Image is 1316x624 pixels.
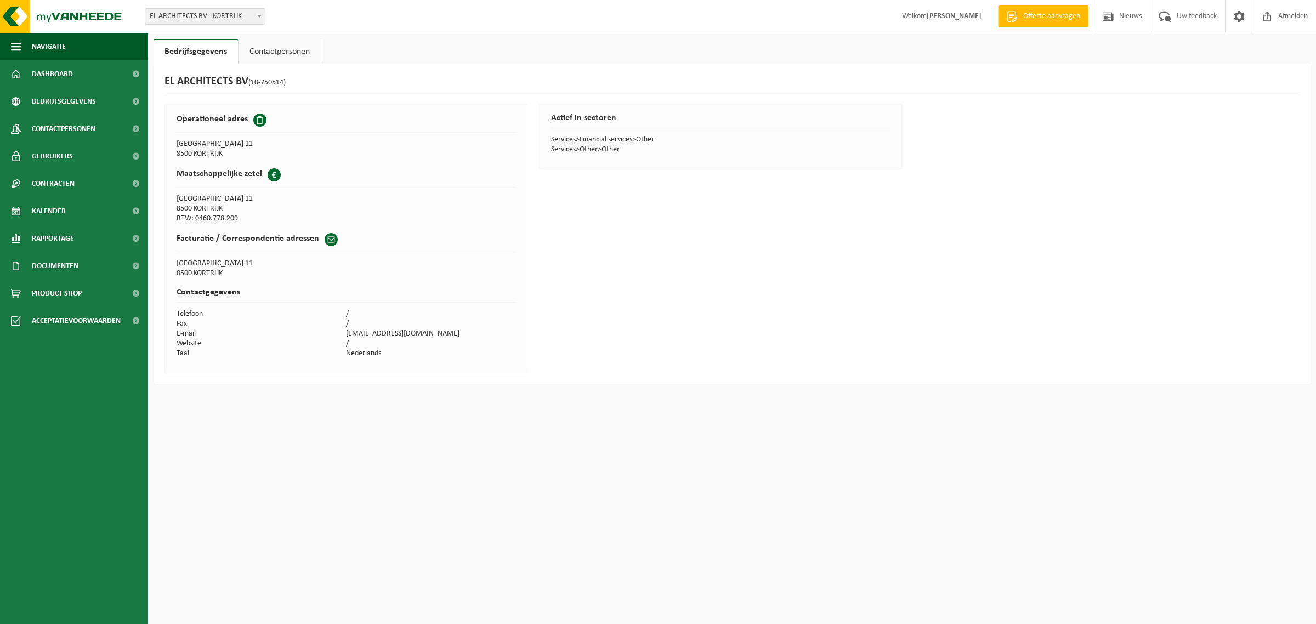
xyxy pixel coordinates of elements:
td: [GEOGRAPHIC_DATA] 11 [177,259,516,269]
span: EL ARCHITECTS BV - KORTRIJK [145,8,265,25]
span: Kalender [32,197,66,225]
a: Bedrijfsgegevens [154,39,238,64]
a: Contactpersonen [239,39,321,64]
td: 8500 KORTRIJK [177,149,347,159]
td: Fax [177,319,347,329]
h2: Actief in sectoren [551,114,890,128]
td: Services>Financial services>Other [551,135,890,145]
h2: Facturatie / Correspondentie adressen [177,233,319,244]
td: BTW: 0460.778.209 [177,214,347,224]
span: Navigatie [32,33,66,60]
span: (10-750514) [248,78,286,87]
td: [EMAIL_ADDRESS][DOMAIN_NAME] [346,329,516,339]
td: Telefoon [177,309,347,319]
td: Nederlands [346,349,516,359]
span: Bedrijfsgegevens [32,88,96,115]
span: Gebruikers [32,143,73,170]
td: / [346,309,516,319]
td: Taal [177,349,347,359]
h2: Operationeel adres [177,114,248,124]
span: Documenten [32,252,78,280]
span: Offerte aanvragen [1020,11,1083,22]
strong: [PERSON_NAME] [927,12,982,20]
span: Product Shop [32,280,82,307]
h2: Contactgegevens [177,288,516,303]
td: / [346,339,516,349]
span: Contracten [32,170,75,197]
td: E-mail [177,329,347,339]
a: Offerte aanvragen [998,5,1088,27]
h1: EL ARCHITECTS BV [164,75,286,89]
h2: Maatschappelijke zetel [177,168,262,179]
td: 8500 KORTRIJK [177,204,347,214]
td: [GEOGRAPHIC_DATA] 11 [177,139,347,149]
span: Rapportage [32,225,74,252]
span: Dashboard [32,60,73,88]
span: Acceptatievoorwaarden [32,307,121,334]
span: EL ARCHITECTS BV - KORTRIJK [145,9,265,24]
td: / [346,319,516,329]
td: Website [177,339,347,349]
td: 8500 KORTRIJK [177,269,516,279]
td: [GEOGRAPHIC_DATA] 11 [177,194,347,204]
td: Services>Other>Other [551,145,890,155]
span: Contactpersonen [32,115,95,143]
